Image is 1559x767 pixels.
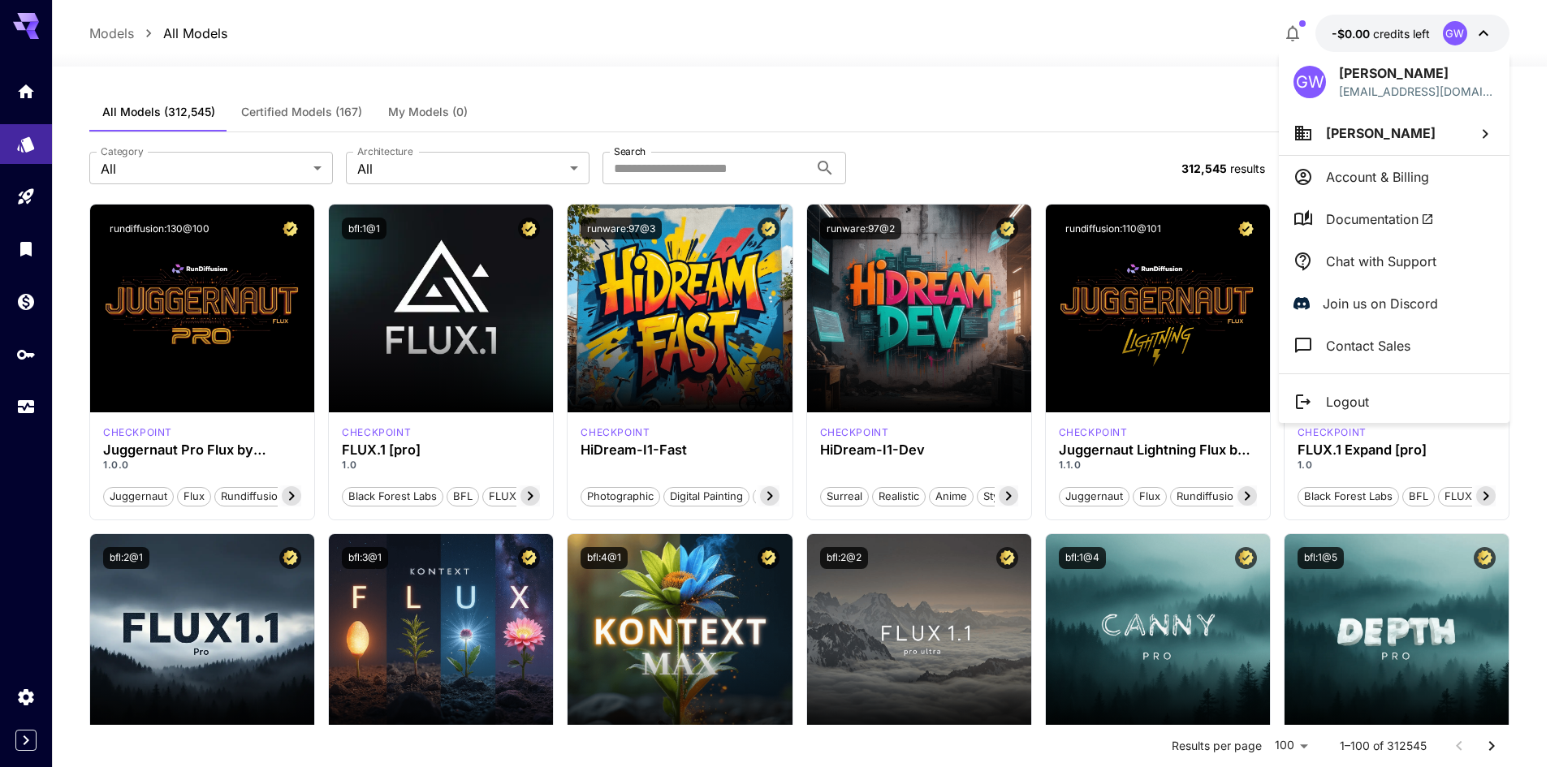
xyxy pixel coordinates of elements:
p: Contact Sales [1326,336,1410,355]
span: [PERSON_NAME] [1326,125,1436,141]
p: Chat with Support [1326,252,1436,271]
span: Documentation [1326,209,1434,229]
button: [PERSON_NAME] [1279,111,1509,155]
div: garywang0714@gmail.com [1339,83,1495,100]
div: GW [1293,66,1326,98]
p: Account & Billing [1326,167,1429,187]
p: [PERSON_NAME] [1339,63,1495,83]
p: Join us on Discord [1323,294,1438,313]
p: Logout [1326,392,1369,412]
p: [EMAIL_ADDRESS][DOMAIN_NAME] [1339,83,1495,100]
